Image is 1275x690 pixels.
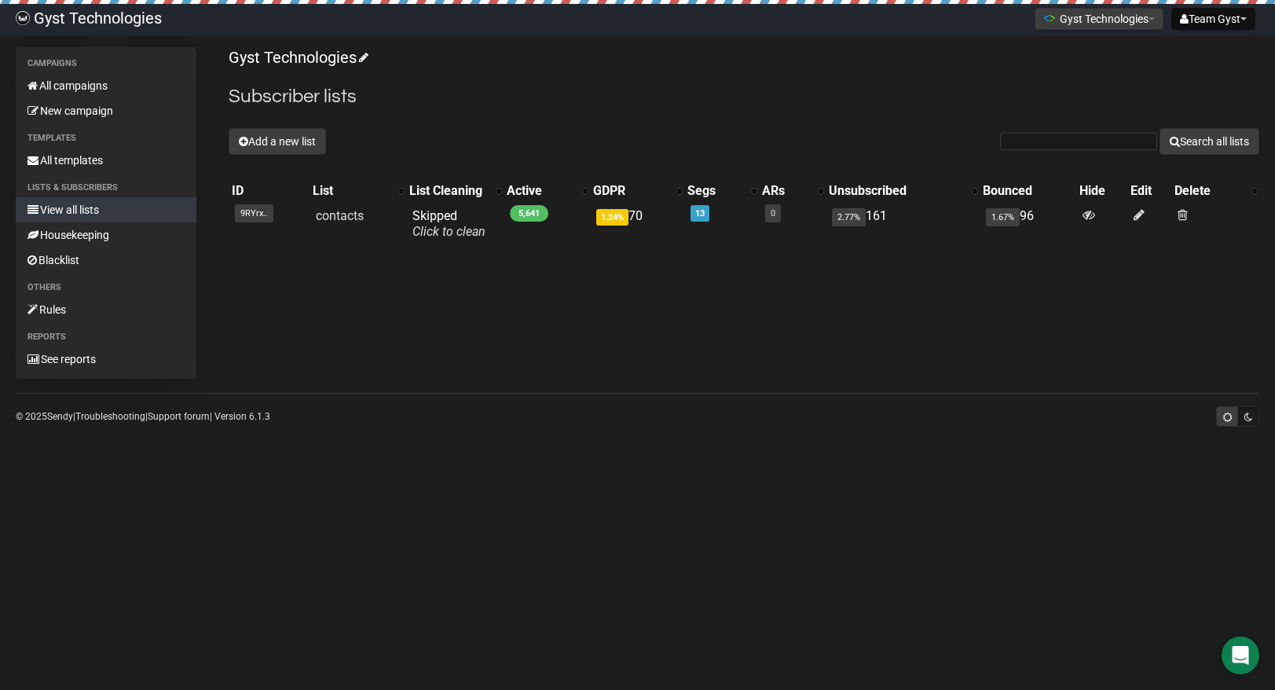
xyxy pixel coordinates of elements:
span: Skipped [412,208,485,239]
th: Active: No sort applied, activate to apply an ascending sort [504,180,590,202]
th: GDPR: No sort applied, activate to apply an ascending sort [590,180,684,202]
div: Bounced [983,183,1073,199]
li: Templates [16,129,196,148]
a: Sendy [47,411,73,422]
button: Gyst Technologies [1035,8,1163,30]
th: Unsubscribed: No sort applied, activate to apply an ascending sort [826,180,980,202]
li: Lists & subscribers [16,178,196,197]
span: 9RYrx.. [235,204,273,222]
p: © 2025 | | | Version 6.1.3 [16,408,270,425]
th: Edit: No sort applied, sorting is disabled [1127,180,1171,202]
a: Housekeeping [16,222,196,248]
div: List Cleaning [409,183,488,199]
td: 96 [980,202,1076,246]
a: 0 [771,208,775,218]
div: ARs [762,183,810,199]
div: GDPR [593,183,669,199]
a: Gyst Technologies [229,48,366,67]
div: ID [232,183,307,199]
button: Team Gyst [1171,8,1255,30]
td: 70 [590,202,684,246]
th: List Cleaning: No sort applied, activate to apply an ascending sort [406,180,504,202]
div: Hide [1079,183,1124,199]
div: Edit [1130,183,1168,199]
div: Delete [1174,183,1244,199]
a: Troubleshooting [75,411,145,422]
th: Hide: No sort applied, sorting is disabled [1076,180,1127,202]
li: Reports [16,328,196,347]
th: Bounced: No sort applied, sorting is disabled [980,180,1076,202]
img: 4bbcbfc452d929a90651847d6746e700 [16,11,30,25]
h2: Subscriber lists [229,83,1259,111]
a: All campaigns [16,73,196,98]
th: List: No sort applied, activate to apply an ascending sort [310,180,406,202]
img: 1.png [1043,12,1056,24]
div: Open Intercom Messenger [1222,637,1259,674]
a: All templates [16,148,196,173]
a: 13 [695,208,705,218]
th: Segs: No sort applied, activate to apply an ascending sort [684,180,760,202]
a: Click to clean [412,224,485,239]
span: 2.77% [832,208,866,226]
a: See reports [16,347,196,372]
a: New campaign [16,98,196,123]
a: Blacklist [16,248,196,273]
span: 1.24% [596,209,628,226]
button: Add a new list [229,128,326,155]
div: List [313,183,390,199]
div: Segs [687,183,744,199]
a: Support forum [148,411,210,422]
th: ARs: No sort applied, activate to apply an ascending sort [759,180,826,202]
span: 1.67% [986,208,1020,226]
li: Campaigns [16,54,196,73]
div: Unsubscribed [829,183,964,199]
span: 5,641 [510,205,548,222]
a: Rules [16,297,196,322]
li: Others [16,278,196,297]
th: Delete: No sort applied, activate to apply an ascending sort [1171,180,1259,202]
button: Search all lists [1160,128,1259,155]
th: ID: No sort applied, sorting is disabled [229,180,310,202]
a: View all lists [16,197,196,222]
td: 161 [826,202,980,246]
a: contacts [316,208,364,223]
div: Active [507,183,574,199]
